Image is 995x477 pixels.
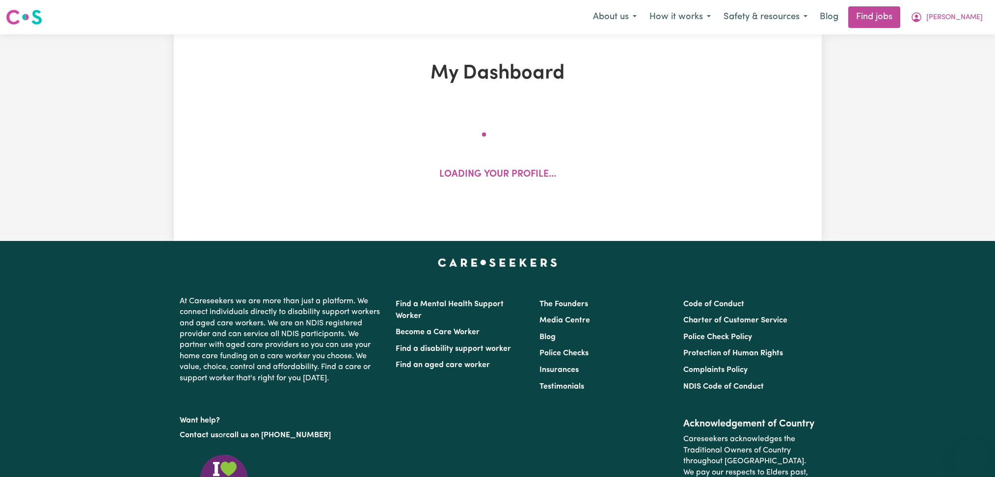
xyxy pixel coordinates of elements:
a: Media Centre [539,317,590,324]
button: Safety & resources [717,7,814,27]
a: Careseekers home page [438,259,557,266]
a: The Founders [539,300,588,308]
p: or [180,426,384,445]
a: Police Checks [539,349,589,357]
a: Find an aged care worker [396,361,490,369]
a: Find jobs [848,6,900,28]
a: Contact us [180,431,218,439]
a: Find a disability support worker [396,345,511,353]
a: Police Check Policy [683,333,752,341]
a: Code of Conduct [683,300,744,308]
a: Protection of Human Rights [683,349,783,357]
button: How it works [643,7,717,27]
button: My Account [904,7,989,27]
iframe: Button to launch messaging window [956,438,987,469]
a: Insurances [539,366,579,374]
a: NDIS Code of Conduct [683,383,764,391]
a: Find a Mental Health Support Worker [396,300,504,320]
h2: Acknowledgement of Country [683,418,815,430]
a: Blog [814,6,844,28]
a: Careseekers logo [6,6,42,28]
a: call us on [PHONE_NUMBER] [226,431,331,439]
a: Blog [539,333,556,341]
a: Become a Care Worker [396,328,480,336]
p: Loading your profile... [439,168,556,182]
a: Complaints Policy [683,366,748,374]
a: Charter of Customer Service [683,317,787,324]
h1: My Dashboard [288,62,708,85]
a: Testimonials [539,383,584,391]
p: At Careseekers we are more than just a platform. We connect individuals directly to disability su... [180,292,384,388]
img: Careseekers logo [6,8,42,26]
button: About us [587,7,643,27]
p: Want help? [180,411,384,426]
span: [PERSON_NAME] [926,12,983,23]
